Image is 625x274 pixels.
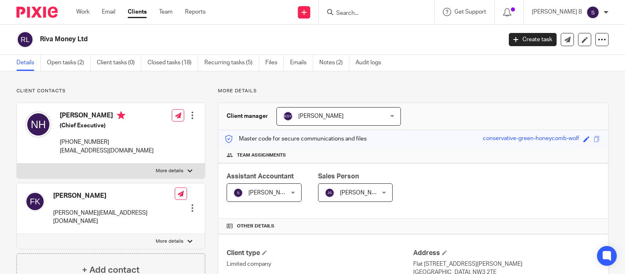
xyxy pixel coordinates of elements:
[76,8,89,16] a: Work
[413,249,600,258] h4: Address
[159,8,173,16] a: Team
[227,260,413,268] p: Limited company
[290,55,313,71] a: Emails
[102,8,115,16] a: Email
[325,188,335,198] img: svg%3E
[156,168,183,174] p: More details
[60,111,154,122] h4: [PERSON_NAME]
[318,173,359,180] span: Sales Person
[25,111,51,138] img: svg%3E
[319,55,349,71] a: Notes (2)
[16,31,34,48] img: svg%3E
[356,55,387,71] a: Audit logs
[237,152,286,159] span: Team assignments
[40,35,405,44] h2: Riva Money Ltd
[335,10,410,17] input: Search
[248,190,299,196] span: [PERSON_NAME] S
[233,188,243,198] img: svg%3E
[60,122,154,130] h5: (Chief Executive)
[227,112,268,120] h3: Client manager
[47,55,91,71] a: Open tasks (2)
[16,88,205,94] p: Client contacts
[204,55,259,71] a: Recurring tasks (5)
[185,8,206,16] a: Reports
[237,223,274,230] span: Other details
[16,55,41,71] a: Details
[532,8,582,16] p: [PERSON_NAME] B
[483,134,579,144] div: conservative-green-honeycomb-wolf
[25,192,45,211] img: svg%3E
[53,209,175,226] p: [PERSON_NAME][EMAIL_ADDRESS][DOMAIN_NAME]
[454,9,486,15] span: Get Support
[117,111,125,119] i: Primary
[218,88,609,94] p: More details
[60,147,154,155] p: [EMAIL_ADDRESS][DOMAIN_NAME]
[227,249,413,258] h4: Client type
[283,111,293,121] img: svg%3E
[97,55,141,71] a: Client tasks (0)
[156,238,183,245] p: More details
[586,6,599,19] img: svg%3E
[16,7,58,18] img: Pixie
[128,8,147,16] a: Clients
[227,173,294,180] span: Assistant Accountant
[53,192,175,200] h4: [PERSON_NAME]
[265,55,284,71] a: Files
[509,33,557,46] a: Create task
[225,135,367,143] p: Master code for secure communications and files
[147,55,198,71] a: Closed tasks (18)
[298,113,344,119] span: [PERSON_NAME]
[413,260,600,268] p: Flat [STREET_ADDRESS][PERSON_NAME]
[60,138,154,146] p: [PHONE_NUMBER]
[340,190,385,196] span: [PERSON_NAME]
